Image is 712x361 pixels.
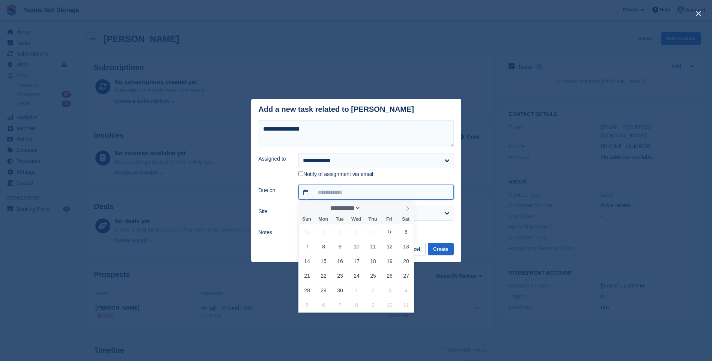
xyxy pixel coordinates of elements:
[348,217,364,222] span: Wed
[331,217,348,222] span: Tue
[333,298,348,312] span: October 7, 2025
[298,171,373,178] label: Notify of assignment via email
[692,8,704,20] button: close
[349,254,364,268] span: September 17, 2025
[381,217,397,222] span: Fri
[300,268,315,283] span: September 21, 2025
[382,283,397,298] span: October 3, 2025
[333,268,348,283] span: September 23, 2025
[364,217,381,222] span: Thu
[399,254,413,268] span: September 20, 2025
[316,224,331,239] span: September 1, 2025
[300,239,315,254] span: September 7, 2025
[397,217,414,222] span: Sat
[349,239,364,254] span: September 10, 2025
[382,268,397,283] span: September 26, 2025
[298,217,315,222] span: Sun
[259,187,290,194] label: Due on
[259,105,414,114] div: Add a new task related to [PERSON_NAME]
[259,208,290,215] label: Site
[328,204,361,212] select: Month
[382,298,397,312] span: October 10, 2025
[399,224,413,239] span: September 6, 2025
[300,283,315,298] span: September 28, 2025
[399,298,413,312] span: October 11, 2025
[349,283,364,298] span: October 1, 2025
[382,254,397,268] span: September 19, 2025
[349,298,364,312] span: October 8, 2025
[315,217,331,222] span: Mon
[366,224,381,239] span: September 4, 2025
[316,254,331,268] span: September 15, 2025
[399,268,413,283] span: September 27, 2025
[298,171,303,176] input: Notify of assignment via email
[300,224,315,239] span: August 31, 2025
[316,298,331,312] span: October 6, 2025
[361,204,384,212] input: Year
[300,298,315,312] span: October 5, 2025
[428,243,453,255] button: Create
[366,254,381,268] span: September 18, 2025
[333,239,348,254] span: September 9, 2025
[333,254,348,268] span: September 16, 2025
[259,229,290,236] label: Notes
[316,268,331,283] span: September 22, 2025
[333,224,348,239] span: September 2, 2025
[333,283,348,298] span: September 30, 2025
[316,283,331,298] span: September 29, 2025
[366,239,381,254] span: September 11, 2025
[300,254,315,268] span: September 14, 2025
[382,224,397,239] span: September 5, 2025
[316,239,331,254] span: September 8, 2025
[349,268,364,283] span: September 24, 2025
[366,283,381,298] span: October 2, 2025
[366,268,381,283] span: September 25, 2025
[366,298,381,312] span: October 9, 2025
[259,155,290,163] label: Assigned to
[399,239,413,254] span: September 13, 2025
[399,283,413,298] span: October 4, 2025
[349,224,364,239] span: September 3, 2025
[382,239,397,254] span: September 12, 2025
